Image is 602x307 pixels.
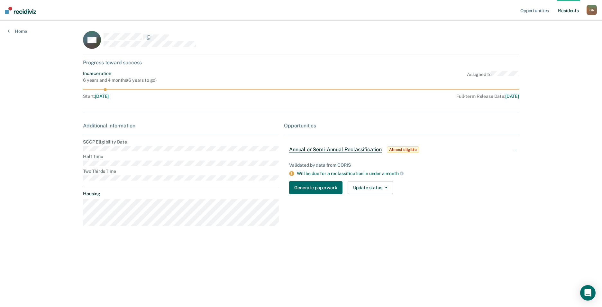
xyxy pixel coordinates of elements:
[284,94,519,99] div: Full-term Release Date :
[83,60,519,66] div: Progress toward success
[284,123,519,129] div: Opportunities
[587,5,597,15] button: GA
[467,71,519,83] div: Assigned to
[95,94,109,99] span: [DATE]
[83,191,279,197] dt: Housing
[8,28,27,34] a: Home
[387,146,419,153] span: Almost eligible
[580,285,596,301] div: Open Intercom Messenger
[83,139,279,145] dt: SCCP Eligibility Date
[587,5,597,15] div: G A
[83,169,279,174] dt: Two Thirds Time
[83,78,157,83] div: 6 years and 4 months ( 6 years to go )
[289,163,514,168] div: Validated by data from CORIS
[505,94,519,99] span: [DATE]
[348,181,393,194] button: Update status
[289,181,345,194] a: Navigate to form link
[5,7,36,14] img: Recidiviz
[83,71,157,76] div: Incarceration
[297,171,514,176] div: Will be due for a reclassification in under a month
[289,146,382,153] span: Annual or Semi-Annual Reclassification
[83,123,279,129] div: Additional information
[289,181,342,194] button: Generate paperwork
[83,154,279,159] dt: Half Time
[284,139,519,160] div: Annual or Semi-Annual ReclassificationAlmost eligible
[83,94,281,99] div: Start :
